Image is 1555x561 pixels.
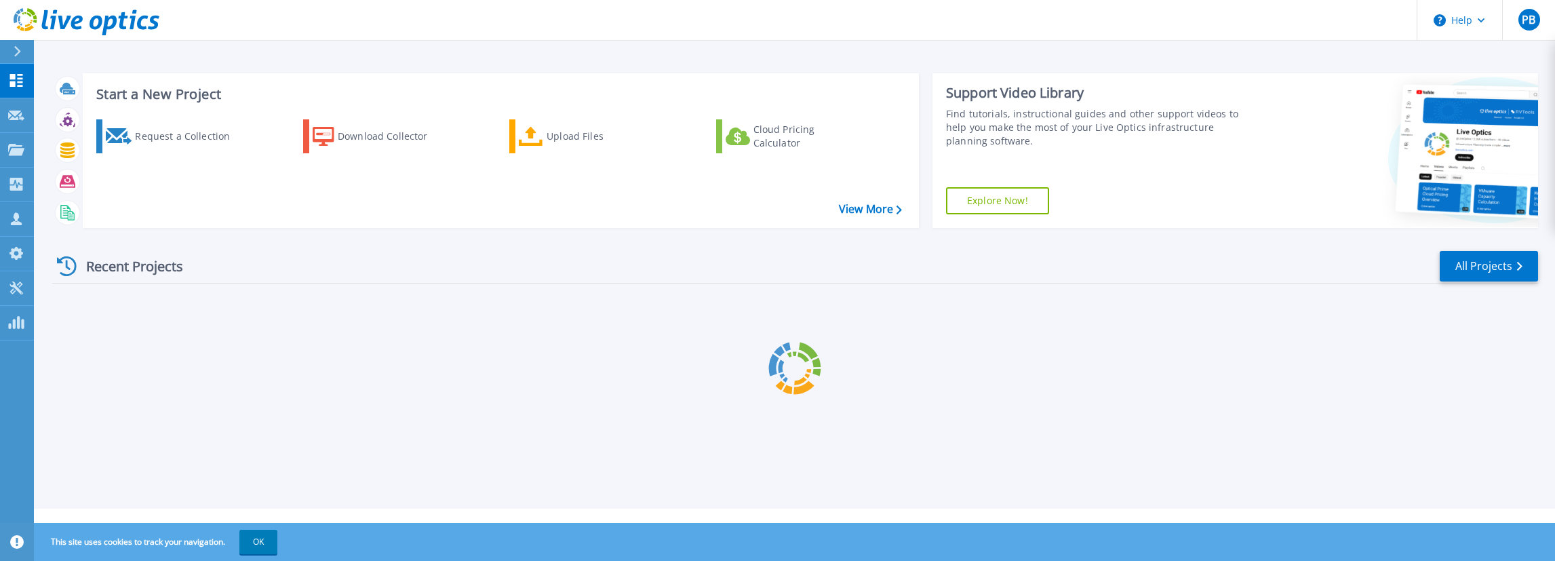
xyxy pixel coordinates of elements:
a: Request a Collection [96,119,248,153]
span: This site uses cookies to track your navigation. [37,530,277,554]
div: Cloud Pricing Calculator [753,123,862,150]
a: All Projects [1440,251,1538,282]
button: OK [239,530,277,554]
div: Support Video Library [946,84,1257,102]
a: View More [839,203,902,216]
div: Request a Collection [135,123,243,150]
div: Find tutorials, instructional guides and other support videos to help you make the most of your L... [946,107,1257,148]
a: Cloud Pricing Calculator [716,119,867,153]
div: Download Collector [338,123,446,150]
a: Download Collector [303,119,454,153]
a: Upload Files [509,119,661,153]
div: Recent Projects [52,250,201,283]
span: PB [1522,14,1535,25]
h3: Start a New Project [96,87,901,102]
a: Explore Now! [946,187,1049,214]
div: Upload Files [547,123,655,150]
